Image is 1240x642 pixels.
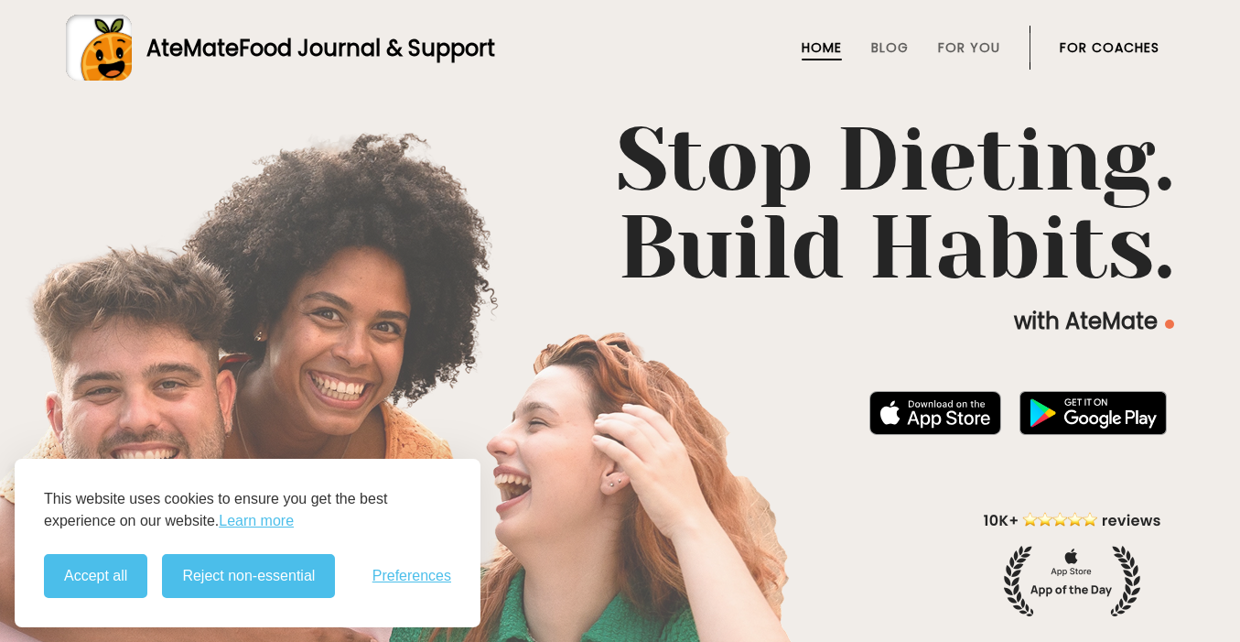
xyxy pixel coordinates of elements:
[372,568,451,584] button: Toggle preferences
[802,40,842,55] a: Home
[871,40,909,55] a: Blog
[372,568,451,584] span: Preferences
[66,307,1174,336] p: with AteMate
[938,40,1000,55] a: For You
[66,15,1174,81] a: AteMateFood Journal & Support
[66,116,1174,292] h1: Stop Dieting. Build Habits.
[1019,391,1167,435] img: badge-download-google.png
[869,391,1001,435] img: badge-download-apple.svg
[44,488,451,532] p: This website uses cookies to ensure you get the best experience on our website.
[1060,40,1159,55] a: For Coaches
[239,33,495,63] span: Food Journal & Support
[219,510,294,532] a: Learn more
[44,554,147,598] button: Accept all cookies
[132,32,495,64] div: AteMate
[162,554,335,598] button: Reject non-essential
[970,509,1174,616] img: home-hero-appoftheday.png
